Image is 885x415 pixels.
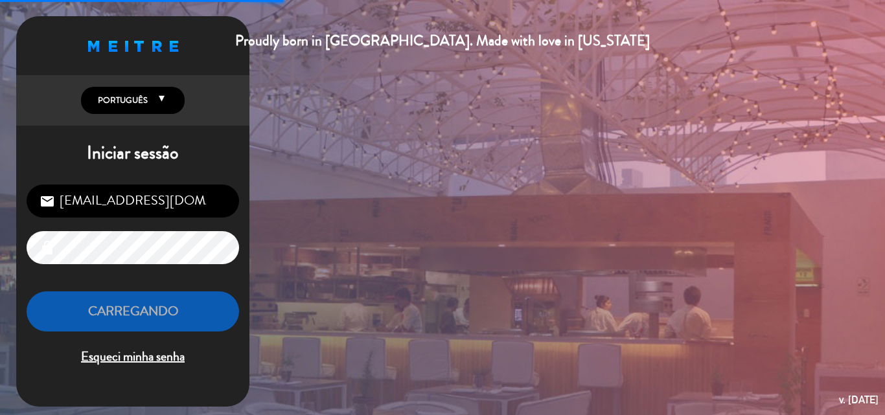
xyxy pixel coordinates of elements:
[839,391,879,409] div: v. [DATE]
[27,185,239,218] input: Correio eletrônico
[27,291,239,332] button: Carregando
[27,346,239,368] span: Esqueci minha senha
[40,194,55,209] i: email
[95,94,148,107] span: Português
[40,240,55,256] i: lock
[16,142,249,164] h1: Iniciar sessão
